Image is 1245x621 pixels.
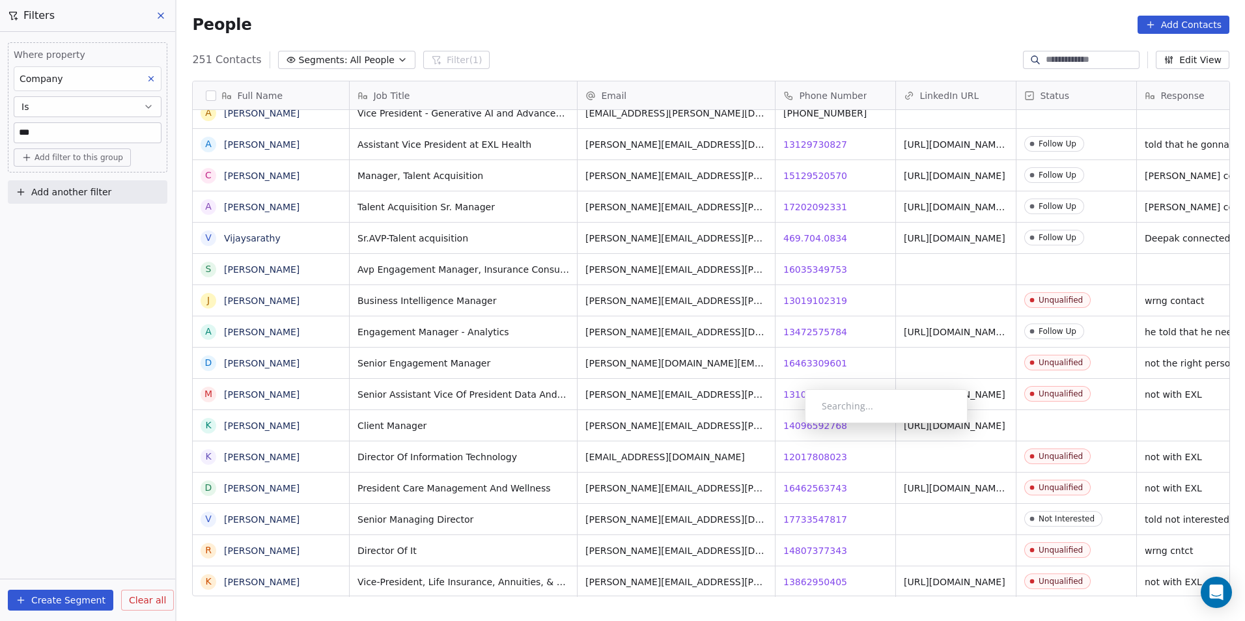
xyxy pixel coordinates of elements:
span: [PERSON_NAME][EMAIL_ADDRESS][PERSON_NAME][DOMAIN_NAME] [585,388,767,401]
span: Senior Engagement Manager [357,357,569,370]
span: [PERSON_NAME][EMAIL_ADDRESS][PERSON_NAME][DOMAIN_NAME] [585,482,767,495]
span: Status [1040,89,1069,102]
div: R [206,544,212,557]
a: Vijaysarathy [224,233,281,243]
span: 15129520570 [783,169,847,182]
div: Open Intercom Messenger [1201,577,1232,608]
span: Email [601,89,626,102]
span: 13472575784 [783,325,847,338]
a: [URL][DOMAIN_NAME] [904,577,1005,587]
span: 17202092331 [783,200,847,214]
div: K [206,450,212,463]
div: Follow Up [1039,171,1076,180]
span: 251 Contacts [192,52,261,68]
span: [PERSON_NAME][EMAIL_ADDRESS][PERSON_NAME][DOMAIN_NAME] [585,232,767,245]
span: [PERSON_NAME][EMAIL_ADDRESS][PERSON_NAME][DOMAIN_NAME] [585,169,767,182]
span: Segments: [299,53,348,67]
span: 16463309601 [783,357,847,370]
div: K [206,575,212,588]
div: V [206,231,212,245]
a: [URL][DOMAIN_NAME][PERSON_NAME] [904,139,1081,150]
span: Assistant Vice President at EXL Health [357,138,569,151]
span: People [192,15,251,34]
div: D [205,481,212,495]
div: V [206,512,212,526]
span: Phone Number [799,89,867,102]
div: A [206,137,212,151]
div: grid [193,110,350,597]
span: Sr.AVP-Talent acquisition [357,232,569,245]
a: [PERSON_NAME] [224,139,300,150]
div: Phone Number [776,81,895,109]
button: Add Contacts [1138,16,1229,34]
span: Vice President - Generative AI and Advanced Data Analytics [357,107,569,120]
span: Talent Acquisition Sr. Manager [357,200,569,214]
span: All People [350,53,395,67]
a: [PERSON_NAME] [224,171,300,181]
span: Engagement Manager - Analytics [357,325,569,338]
a: [PERSON_NAME] [224,358,300,368]
a: [PERSON_NAME] [224,514,300,525]
div: Email [578,81,775,109]
div: M [204,387,212,401]
a: [URL][DOMAIN_NAME][PERSON_NAME] [904,202,1081,212]
div: Unqualified [1039,483,1083,492]
span: 13129730827 [783,138,847,151]
span: [PERSON_NAME][EMAIL_ADDRESS][PERSON_NAME][DOMAIN_NAME] [585,200,767,214]
a: [URL][DOMAIN_NAME] [904,171,1005,181]
span: Director Of It [357,544,569,557]
div: Not Interested [1039,514,1095,523]
div: Searching... [822,400,951,413]
div: Follow Up [1039,202,1076,211]
span: [PERSON_NAME][EMAIL_ADDRESS][DOMAIN_NAME] [585,544,767,557]
div: S [206,262,212,276]
a: [PERSON_NAME] [224,421,300,431]
button: Edit View [1156,51,1229,69]
span: 13019102319 [783,294,847,307]
span: 13102930608 [783,388,847,401]
div: J [207,294,210,307]
span: [PERSON_NAME][EMAIL_ADDRESS][DOMAIN_NAME] [585,138,767,151]
span: [PERSON_NAME][EMAIL_ADDRESS][DOMAIN_NAME] [585,325,767,338]
span: Avp Engagement Manager, Insurance Consulting [357,263,569,276]
span: [EMAIL_ADDRESS][DOMAIN_NAME] [585,450,767,463]
span: 17733547817 [783,513,847,526]
div: Follow Up [1039,139,1076,148]
a: [PERSON_NAME] [224,327,300,337]
span: Senior Assistant Vice Of President Data And Analytics [357,388,569,401]
span: [EMAIL_ADDRESS][PERSON_NAME][DOMAIN_NAME] [585,107,767,120]
div: Full Name [193,81,349,109]
span: Director Of Information Technology [357,450,569,463]
div: Follow Up [1039,233,1076,242]
div: K [206,419,212,432]
span: President Care Management And Wellness [357,482,569,495]
span: 469.704.0834 [783,232,847,245]
span: [PERSON_NAME][DOMAIN_NAME][EMAIL_ADDRESS][DOMAIN_NAME] [585,357,767,370]
span: Manager, Talent Acquisition [357,169,569,182]
span: [PERSON_NAME][EMAIL_ADDRESS][PERSON_NAME][DOMAIN_NAME] [585,419,767,432]
a: [PERSON_NAME] [224,108,300,118]
a: [URL][DOMAIN_NAME] [904,421,1005,431]
div: Unqualified [1039,545,1083,555]
a: [URL][DOMAIN_NAME] [904,233,1005,243]
div: LinkedIn URL [896,81,1016,109]
span: 14807377343 [783,544,847,557]
a: [PERSON_NAME] [224,483,300,493]
div: A [206,106,212,120]
span: [PERSON_NAME][EMAIL_ADDRESS][PERSON_NAME][DOMAIN_NAME] [585,294,767,307]
a: [PERSON_NAME] [224,296,300,306]
div: A [206,200,212,214]
span: Vice-President, Life Insurance, Annuities, & Group Benefits Analytics [357,575,569,588]
a: [URL][DOMAIN_NAME][PERSON_NAME] [904,327,1081,337]
span: Full Name [237,89,283,102]
div: Unqualified [1039,296,1083,305]
a: [PERSON_NAME] [224,452,300,462]
span: [PERSON_NAME][EMAIL_ADDRESS][PERSON_NAME][DOMAIN_NAME] [585,575,767,588]
span: Response [1160,89,1204,102]
span: Business Intelligence Manager [357,294,569,307]
button: Filter(1) [423,51,490,69]
a: [PERSON_NAME] [224,545,300,556]
span: 13862950405 [783,575,847,588]
div: Job Title [350,81,577,109]
span: [PERSON_NAME][EMAIL_ADDRESS][DOMAIN_NAME] [585,513,767,526]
